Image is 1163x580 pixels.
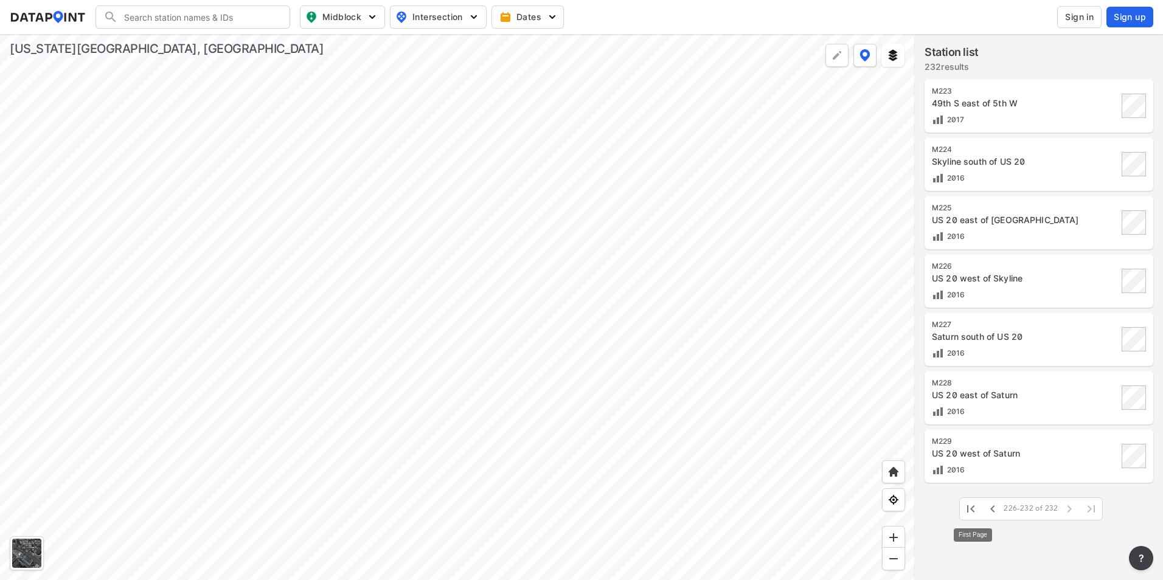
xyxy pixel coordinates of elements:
span: Sign up [1114,11,1146,23]
span: 2016 [944,465,965,474]
button: Sign up [1106,7,1153,27]
span: 2017 [944,115,965,124]
div: M226 [932,261,1118,271]
a: Sign in [1055,6,1104,28]
button: Midblock [300,5,385,29]
img: zeq5HYn9AnE9l6UmnFLPAAAAAElFTkSuQmCC [887,494,900,506]
img: layers.ee07997e.svg [887,49,899,61]
div: [US_STATE][GEOGRAPHIC_DATA], [GEOGRAPHIC_DATA] [10,40,324,57]
span: 2016 [944,290,965,299]
label: 232 results [925,61,979,73]
label: Station list [925,44,979,61]
img: 5YPKRKmlfpI5mqlR8AD95paCi+0kK1fRFDJSaMmawlwaeJcJwk9O2fotCW5ve9gAAAAASUVORK5CYII= [366,11,378,23]
span: ? [1136,551,1146,565]
span: 226-232 of 232 [1004,504,1058,514]
div: US 20 west of Skyline [932,272,1118,285]
button: DataPoint layers [853,44,877,67]
div: Toggle basemap [10,536,44,570]
span: Previous Page [982,498,1004,520]
div: M227 [932,320,1118,330]
div: US 20 east of Saturn [932,389,1118,401]
span: 2016 [944,232,965,241]
div: M225 [932,203,1118,213]
img: Volume count [932,289,944,301]
div: US 20 east of Skyline [932,214,1118,226]
img: Volume count [932,347,944,359]
img: Volume count [932,172,944,184]
button: Intersection [390,5,487,29]
img: map_pin_mid.602f9df1.svg [304,10,319,24]
div: M223 [932,86,1118,96]
span: Midblock [305,10,377,24]
input: Search [118,7,282,27]
span: Dates [502,11,556,23]
img: +Dz8AAAAASUVORK5CYII= [831,49,843,61]
button: Sign in [1057,6,1102,28]
span: 2016 [944,348,965,357]
div: 49th S east of 5th W [932,97,1118,109]
button: more [1129,546,1153,570]
span: Sign in [1065,11,1094,23]
img: +XpAUvaXAN7GudzAAAAAElFTkSuQmCC [887,466,900,478]
img: dataPointLogo.9353c09d.svg [10,11,86,23]
img: Volume count [932,230,944,243]
img: 5YPKRKmlfpI5mqlR8AD95paCi+0kK1fRFDJSaMmawlwaeJcJwk9O2fotCW5ve9gAAAAASUVORK5CYII= [546,11,558,23]
img: Volume count [932,464,944,476]
img: calendar-gold.39a51dde.svg [499,11,512,23]
div: M228 [932,378,1118,388]
div: Zoom out [882,547,905,570]
span: Next Page [1058,498,1080,520]
a: Sign up [1104,7,1153,27]
div: Saturn south of US 20 [932,331,1118,343]
img: Volume count [932,406,944,418]
button: External layers [881,44,904,67]
span: 2016 [944,173,965,182]
div: Skyline south of US 20 [932,156,1118,168]
button: Dates [491,5,564,29]
img: map_pin_int.54838e6b.svg [394,10,409,24]
img: ZvzfEJKXnyWIrJytrsY285QMwk63cM6Drc+sIAAAAASUVORK5CYII= [887,531,900,544]
img: 5YPKRKmlfpI5mqlR8AD95paCi+0kK1fRFDJSaMmawlwaeJcJwk9O2fotCW5ve9gAAAAASUVORK5CYII= [468,11,480,23]
span: Intersection [395,10,479,24]
div: Polygon tool [825,44,849,67]
span: Last Page [1080,498,1102,520]
span: 2016 [944,407,965,416]
div: US 20 west of Saturn [932,447,1118,460]
img: data-point-layers.37681fc9.svg [859,49,870,61]
div: M229 [932,437,1118,446]
div: M224 [932,145,1118,154]
img: MAAAAAElFTkSuQmCC [887,553,900,565]
div: Home [882,460,905,483]
img: Volume count [932,114,944,126]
